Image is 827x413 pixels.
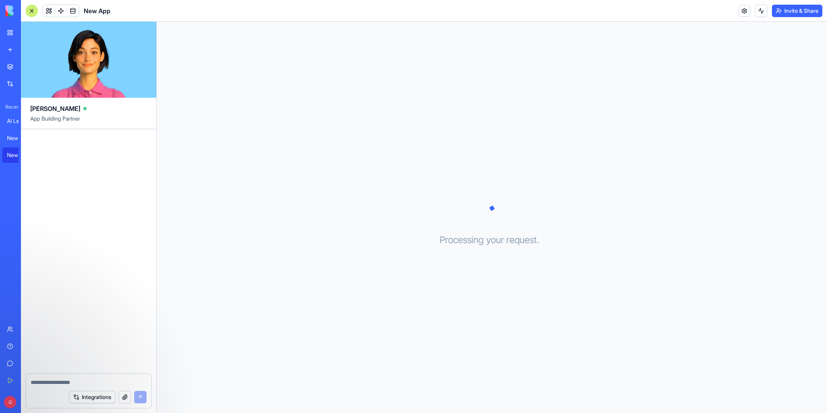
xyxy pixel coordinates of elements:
img: logo [5,5,54,16]
iframe: Intercom notifications message [110,355,266,409]
a: AI Learning Community Blog [2,113,33,129]
h3: Processing your request [440,234,544,246]
div: New App [7,134,29,142]
a: New App [2,130,33,146]
a: New App [2,147,33,163]
span: . [537,234,539,246]
div: New App [7,151,29,159]
button: Integrations [69,391,116,403]
button: Invite & Share [772,5,822,17]
span: App Building Partner [30,115,147,129]
span: [PERSON_NAME] [30,104,80,113]
span: New App [84,6,110,16]
span: Q [4,396,16,408]
span: Recent [2,104,19,110]
div: AI Learning Community Blog [7,117,29,125]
